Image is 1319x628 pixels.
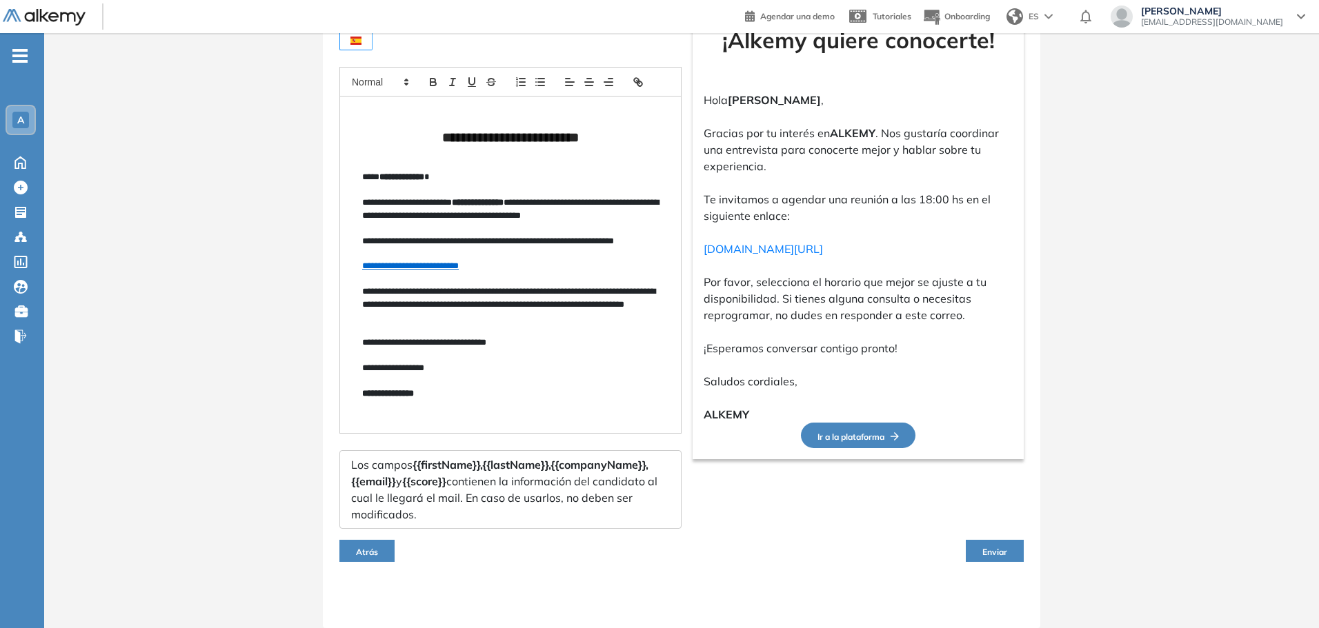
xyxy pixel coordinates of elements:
[482,458,551,472] span: {{lastName}},
[817,432,899,442] span: Ir a la plataforma
[704,274,1013,323] p: Por favor, selecciona el horario que mejor se ajuste a tu disponibilidad. Si tienes alguna consul...
[745,7,835,23] a: Agendar una demo
[339,450,682,529] div: Los campos y contienen la información del candidato al cual le llegará el mail. En caso de usarlo...
[3,9,86,26] img: Logo
[704,340,1013,356] p: ¡Esperamos conversar contigo pronto!
[801,423,915,448] button: Ir a la plataformaFlecha
[1006,8,1023,25] img: world
[1141,6,1283,17] span: [PERSON_NAME]
[760,11,835,21] span: Agendar una demo
[944,11,990,21] span: Onboarding
[1250,562,1319,628] iframe: Chat Widget
[350,37,361,45] img: ESP
[17,114,24,125] span: A
[413,458,482,472] span: {{firstName}},
[982,547,1007,557] span: Enviar
[1044,14,1053,19] img: arrow
[722,26,995,54] strong: ¡Alkemy quiere conocerte!
[728,93,821,107] strong: [PERSON_NAME]
[704,373,1013,389] p: Saludos cordiales,
[339,540,395,562] button: Atrás
[1141,17,1283,28] span: [EMAIL_ADDRESS][DOMAIN_NAME]
[402,474,446,488] span: {{score}}
[873,11,911,21] span: Tutoriales
[884,432,899,440] img: Flecha
[1250,562,1319,628] div: Widget de chat
[1029,10,1039,23] span: ES
[704,242,823,256] a: [DOMAIN_NAME][URL]
[704,191,1013,224] p: Te invitamos a agendar una reunión a las 18:00 hs en el siguiente enlace:
[356,547,378,557] span: Atrás
[966,540,1024,562] button: Enviar
[551,458,648,472] span: {{companyName}},
[12,54,28,57] i: -
[830,126,875,140] strong: ALKEMY
[704,92,1013,108] p: Hola ,
[922,2,990,32] button: Onboarding
[351,474,396,488] span: {{email}}
[704,407,749,421] strong: ALKEMY
[704,125,1013,174] p: Gracias por tu interés en . Nos gustaría coordinar una entrevista para conocerte mejor y hablar s...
